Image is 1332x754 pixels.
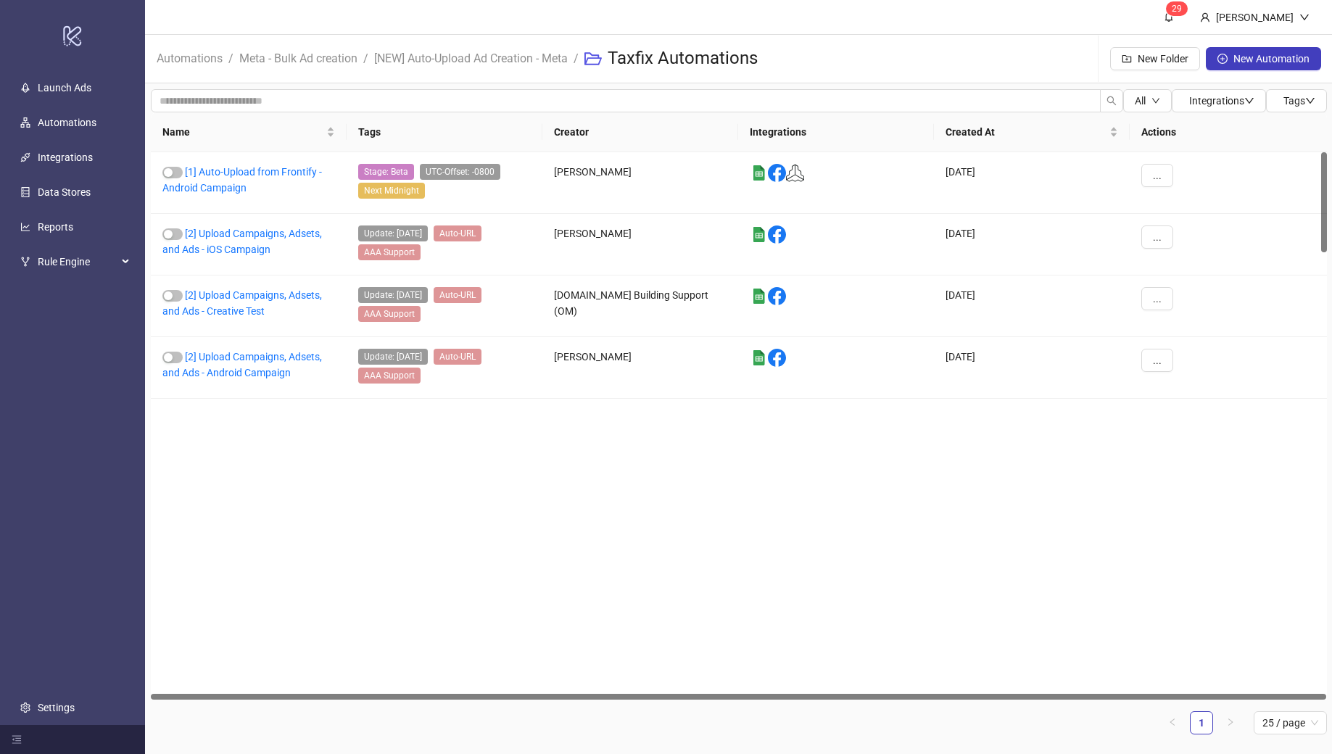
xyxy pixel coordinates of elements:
[1123,89,1172,112] button: Alldown
[358,244,421,260] span: AAA Support
[371,49,571,65] a: [NEW] Auto-Upload Ad Creation - Meta
[1283,95,1315,107] span: Tags
[347,112,542,152] th: Tags
[1200,12,1210,22] span: user
[162,351,322,378] a: [2] Upload Campaigns, Adsets, and Ads - Android Campaign
[363,36,368,82] li: /
[934,337,1130,399] div: [DATE]
[1135,95,1146,107] span: All
[542,337,738,399] div: [PERSON_NAME]
[1299,12,1310,22] span: down
[358,164,414,180] span: Stage: Beta
[1153,231,1162,243] span: ...
[434,287,481,303] span: Auto-URL
[542,214,738,275] div: [PERSON_NAME]
[1166,1,1188,16] sup: 29
[434,225,481,241] span: Auto-URL
[1153,293,1162,304] span: ...
[934,214,1130,275] div: [DATE]
[1172,4,1177,14] span: 2
[38,702,75,713] a: Settings
[38,186,91,198] a: Data Stores
[358,183,425,199] span: Next Midnight
[162,228,322,255] a: [2] Upload Campaigns, Adsets, and Ads - iOS Campaign
[358,349,428,365] span: Update: May21
[574,36,579,82] li: /
[1219,711,1242,734] button: right
[738,112,934,152] th: Integrations
[934,275,1130,337] div: [DATE]
[1141,287,1173,310] button: ...
[38,117,96,128] a: Automations
[38,221,73,233] a: Reports
[1141,164,1173,187] button: ...
[1141,349,1173,372] button: ...
[1161,711,1184,734] button: left
[38,82,91,94] a: Launch Ads
[236,49,360,65] a: Meta - Bulk Ad creation
[12,734,22,745] span: menu-fold
[358,225,428,241] span: Update: May21
[1244,96,1254,106] span: down
[20,257,30,267] span: fork
[542,112,738,152] th: Creator
[1210,9,1299,25] div: [PERSON_NAME]
[1266,89,1327,112] button: Tagsdown
[542,152,738,214] div: [PERSON_NAME]
[1219,711,1242,734] li: Next Page
[1106,96,1117,106] span: search
[608,47,758,70] h3: Taxfix Automations
[1153,170,1162,181] span: ...
[1262,712,1318,734] span: 25 / page
[1206,47,1321,70] button: New Automation
[162,166,322,194] a: [1] Auto-Upload from Frontify - Android Campaign
[420,164,500,180] span: UTC-Offset: -0800
[1254,711,1327,734] div: Page Size
[1164,12,1174,22] span: bell
[434,349,481,365] span: Auto-URL
[38,247,117,276] span: Rule Engine
[358,306,421,322] span: AAA Support
[1138,53,1188,65] span: New Folder
[162,289,322,317] a: [2] Upload Campaigns, Adsets, and Ads - Creative Test
[1191,712,1212,734] a: 1
[1217,54,1228,64] span: plus-circle
[1110,47,1200,70] button: New Folder
[1130,112,1327,152] th: Actions
[584,50,602,67] span: folder-open
[1305,96,1315,106] span: down
[1189,95,1254,107] span: Integrations
[1172,89,1266,112] button: Integrationsdown
[1190,711,1213,734] li: 1
[1226,718,1235,726] span: right
[1153,355,1162,366] span: ...
[1141,225,1173,249] button: ...
[38,152,93,163] a: Integrations
[151,112,347,152] th: Name
[1161,711,1184,734] li: Previous Page
[1233,53,1310,65] span: New Automation
[934,112,1130,152] th: Created At
[154,49,226,65] a: Automations
[1122,54,1132,64] span: folder-add
[542,275,738,337] div: [DOMAIN_NAME] Building Support (OM)
[358,368,421,384] span: AAA Support
[934,152,1130,214] div: [DATE]
[1168,718,1177,726] span: left
[358,287,428,303] span: Update: May21
[1151,96,1160,105] span: down
[162,124,323,140] span: Name
[946,124,1106,140] span: Created At
[1177,4,1182,14] span: 9
[228,36,233,82] li: /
